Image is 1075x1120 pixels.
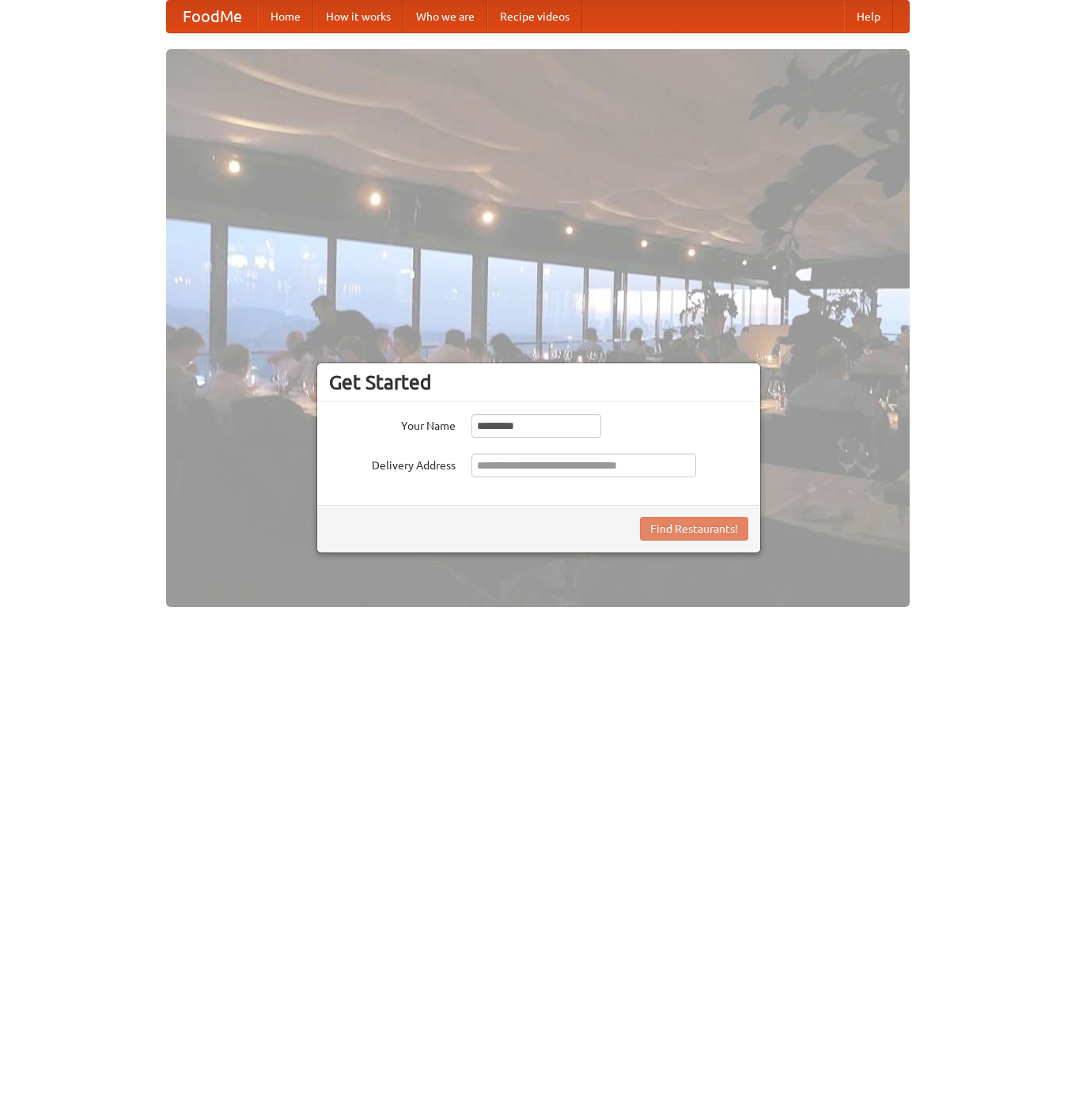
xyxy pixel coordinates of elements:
[844,1,893,32] a: Help
[640,517,748,541] button: Find Restaurants!
[329,370,748,394] h3: Get Started
[329,454,456,473] label: Delivery Address
[313,1,403,32] a: How it works
[258,1,313,32] a: Home
[403,1,487,32] a: Who we are
[329,414,456,434] label: Your Name
[167,1,258,32] a: FoodMe
[487,1,582,32] a: Recipe videos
